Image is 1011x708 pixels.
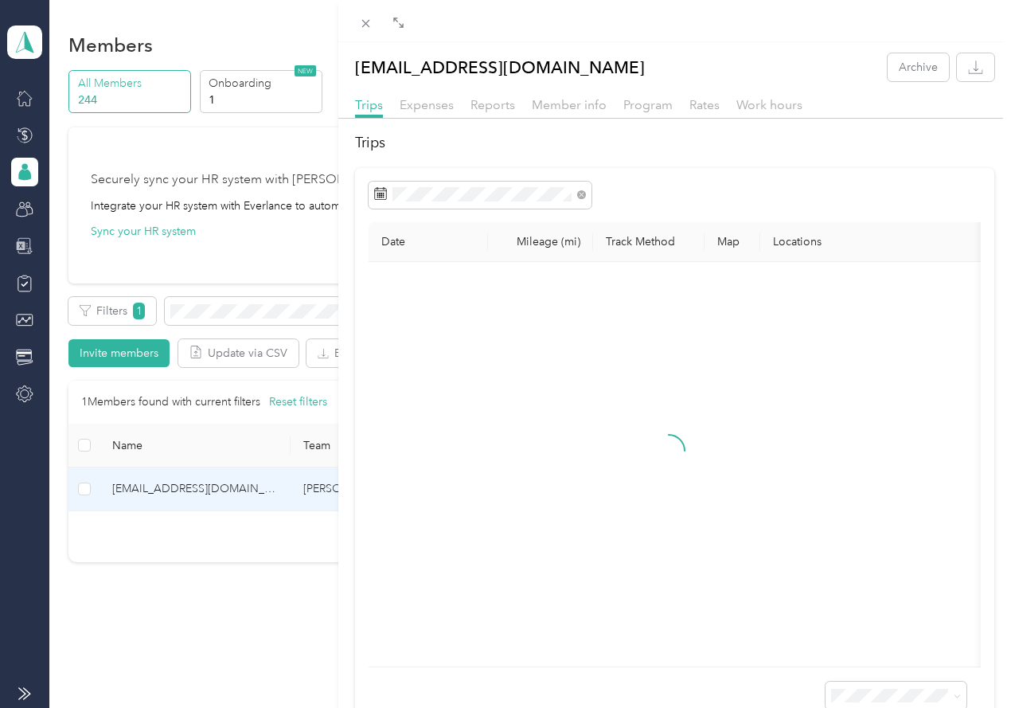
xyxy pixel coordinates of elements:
span: Work hours [736,97,802,112]
span: Expenses [400,97,454,112]
iframe: Everlance-gr Chat Button Frame [922,619,1011,708]
th: Track Method [593,222,705,262]
span: Program [623,97,673,112]
p: [EMAIL_ADDRESS][DOMAIN_NAME] [355,53,645,81]
span: Member info [532,97,607,112]
th: Mileage (mi) [488,222,593,262]
h2: Trips [355,132,994,154]
span: Rates [689,97,720,112]
span: Reports [470,97,515,112]
span: Trips [355,97,383,112]
button: Archive [888,53,949,81]
th: Map [705,222,760,262]
th: Date [369,222,488,262]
